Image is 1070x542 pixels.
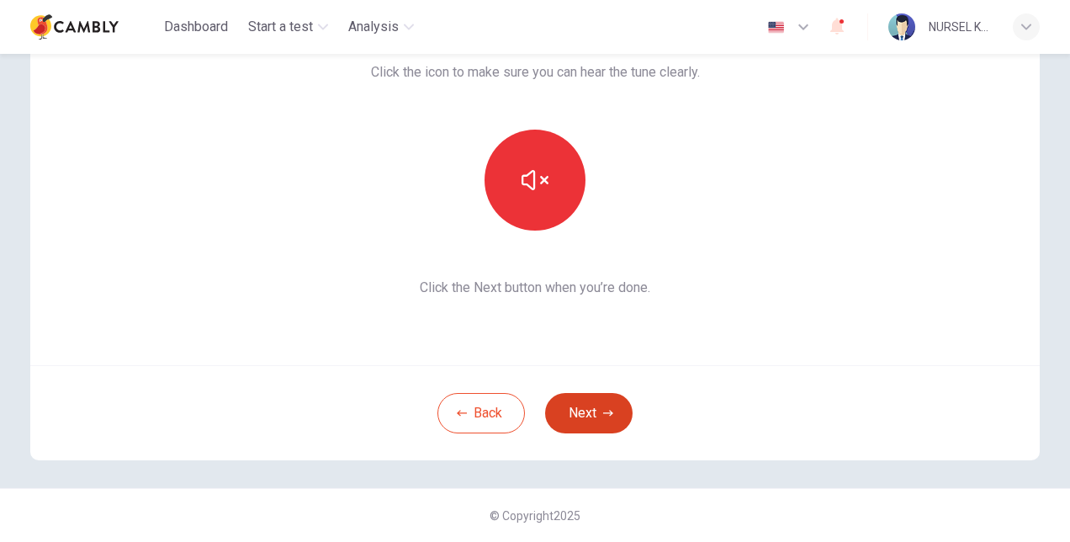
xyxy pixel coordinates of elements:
div: NURSEL KEYKUBAT [929,17,993,37]
span: © Copyright 2025 [490,509,580,523]
button: Next [545,393,633,433]
button: Start a test [241,12,335,42]
button: Dashboard [157,12,235,42]
span: Click the icon to make sure you can hear the tune clearly. [371,62,700,82]
span: Click the Next button when you’re done. [371,278,700,298]
button: Back [437,393,525,433]
img: en [765,21,787,34]
button: Analysis [342,12,421,42]
img: Cambly logo [30,10,119,44]
span: Start a test [248,17,313,37]
span: Analysis [348,17,399,37]
a: Cambly logo [30,10,157,44]
img: Profile picture [888,13,915,40]
span: Dashboard [164,17,228,37]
